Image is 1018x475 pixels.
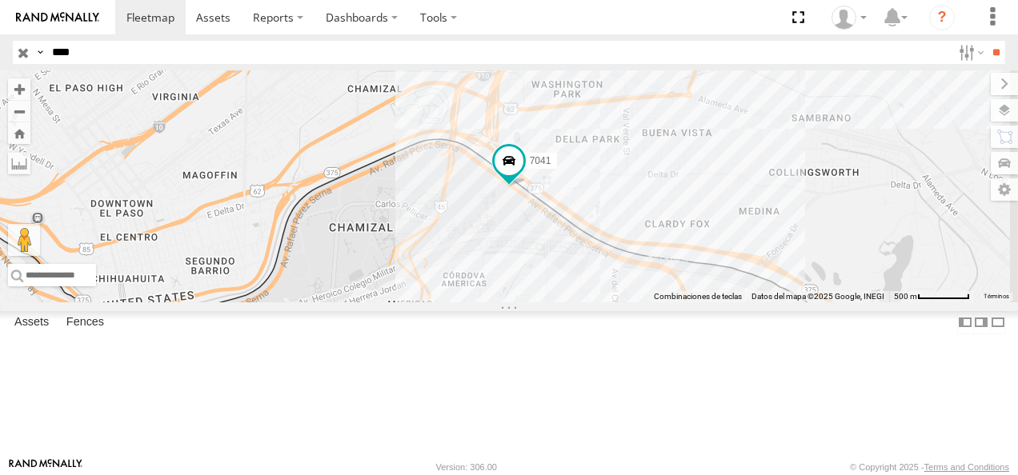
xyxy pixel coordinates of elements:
label: Dock Summary Table to the Left [957,311,973,334]
label: Hide Summary Table [990,311,1006,334]
div: antonio fernandez [826,6,872,30]
a: Terms and Conditions [924,462,1009,472]
span: Datos del mapa ©2025 Google, INEGI [751,292,884,301]
button: Combinaciones de teclas [654,291,742,302]
label: Fences [58,311,112,333]
label: Assets [6,311,57,333]
i: ? [929,5,955,30]
a: Términos (se abre en una nueva pestaña) [984,293,1009,300]
button: Escala del mapa: 500 m por 62 píxeles [889,291,975,302]
span: 500 m [894,292,917,301]
button: Arrastra al hombrecito al mapa para abrir Street View [8,224,40,256]
button: Zoom out [8,100,30,122]
label: Dock Summary Table to the Right [973,311,989,334]
img: rand-logo.svg [16,12,99,23]
label: Map Settings [991,178,1018,201]
button: Zoom in [8,78,30,100]
div: Version: 306.00 [436,462,497,472]
span: 7041 [530,155,551,166]
label: Measure [8,152,30,174]
button: Zoom Home [8,122,30,144]
a: Visit our Website [9,459,82,475]
div: © Copyright 2025 - [850,462,1009,472]
label: Search Query [34,41,46,64]
label: Search Filter Options [952,41,987,64]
